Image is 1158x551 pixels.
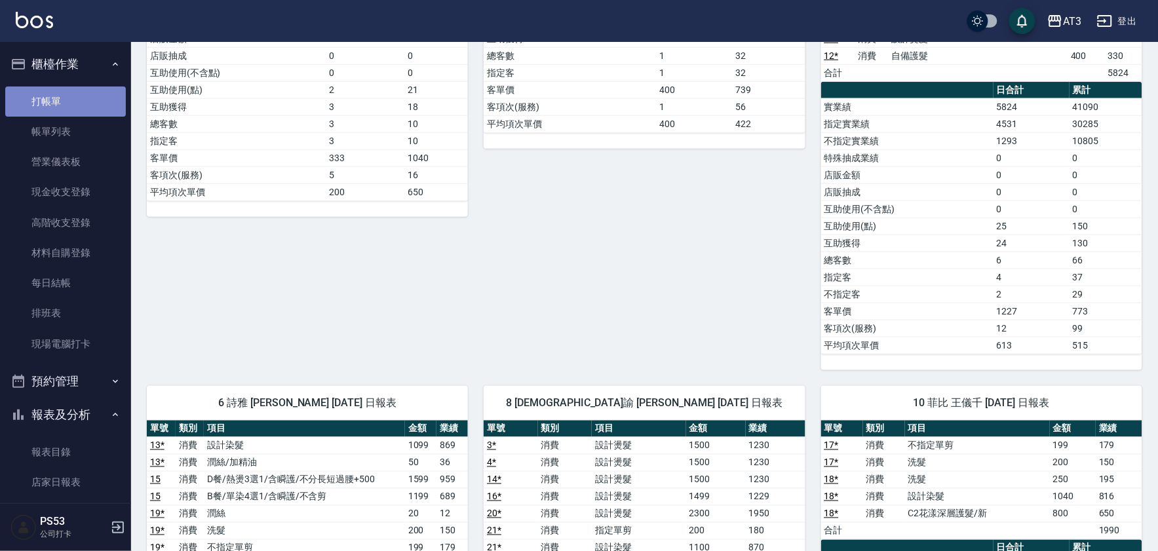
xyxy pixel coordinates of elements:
td: 1040 [404,149,468,166]
td: 0 [1070,166,1142,183]
td: 739 [732,81,805,98]
td: 潤絲/加精油 [204,454,405,471]
div: AT3 [1063,13,1081,29]
td: 洗髮 [905,454,1050,471]
td: 20 [405,505,436,522]
th: 業績 [1096,421,1142,438]
td: 1227 [994,303,1070,320]
td: 指定客 [821,269,994,286]
td: 66 [1070,252,1142,269]
td: 客單價 [821,303,994,320]
td: 消費 [538,522,592,539]
td: 16 [404,166,468,183]
td: 消費 [176,471,204,488]
img: Logo [16,12,53,28]
td: 24 [994,235,1070,252]
td: 130 [1070,235,1142,252]
td: 36 [436,454,468,471]
td: 32 [732,47,805,64]
td: 25 [994,218,1070,235]
button: 櫃檯作業 [5,47,126,81]
td: 設計燙髮 [592,437,685,454]
td: 6 [994,252,1070,269]
td: 消費 [863,505,905,522]
td: 消費 [538,437,592,454]
td: 消費 [176,505,204,522]
td: 30285 [1070,115,1142,132]
td: 消費 [538,471,592,488]
td: 互助獲得 [147,98,326,115]
td: 1499 [686,488,746,505]
td: 消費 [538,454,592,471]
td: 32 [732,64,805,81]
th: 金額 [1050,421,1096,438]
td: 消費 [176,454,204,471]
td: 1500 [686,454,746,471]
button: 預約管理 [5,364,126,398]
td: 1230 [746,437,805,454]
td: 合計 [821,522,863,539]
td: 330 [1105,47,1142,64]
td: 0 [994,200,1070,218]
td: 互助使用(不含點) [821,200,994,218]
td: 客項次(服務) [147,166,326,183]
td: 不指定單剪 [905,437,1050,454]
a: 每日結帳 [5,268,126,298]
button: save [1009,8,1035,34]
td: 1990 [1096,522,1142,539]
button: 登出 [1092,9,1142,33]
td: 平均項次單價 [484,115,656,132]
td: 0 [1070,149,1142,166]
td: 422 [732,115,805,132]
td: 自備護髮 [889,47,1068,64]
td: 0 [1070,183,1142,200]
td: 消費 [176,488,204,505]
td: 0 [404,64,468,81]
td: 不指定客 [821,286,994,303]
td: 指定客 [147,132,326,149]
span: 8 [DEMOGRAPHIC_DATA]諭 [PERSON_NAME] [DATE] 日報表 [499,396,789,409]
td: 消費 [863,471,905,488]
th: 類別 [863,421,905,438]
td: 0 [326,47,404,64]
td: 消費 [863,454,905,471]
td: 29 [1070,286,1142,303]
td: 消費 [863,488,905,505]
td: 平均項次單價 [147,183,326,200]
span: 6 詩雅 [PERSON_NAME] [DATE] 日報表 [163,396,452,409]
th: 單號 [484,421,538,438]
td: 1500 [686,437,746,454]
td: 潤絲 [204,505,405,522]
td: 消費 [855,47,889,64]
td: 99 [1070,320,1142,337]
th: 金額 [686,421,746,438]
td: 4531 [994,115,1070,132]
td: 400 [1068,47,1105,64]
td: 41090 [1070,98,1142,115]
td: 400 [656,115,732,132]
a: 打帳單 [5,86,126,117]
td: 合計 [821,64,855,81]
a: 報表目錄 [5,437,126,467]
th: 業績 [436,421,468,438]
td: 1230 [746,471,805,488]
td: 800 [1050,505,1096,522]
td: 店販抽成 [147,47,326,64]
td: 816 [1096,488,1142,505]
td: 洗髮 [204,522,405,539]
td: 消費 [863,437,905,454]
td: 1 [656,98,732,115]
th: 類別 [538,421,592,438]
td: 0 [326,64,404,81]
td: 250 [1050,471,1096,488]
td: 客單價 [484,81,656,98]
th: 單號 [821,421,863,438]
a: 15 [150,491,161,502]
td: 150 [1096,454,1142,471]
button: AT3 [1042,8,1087,35]
td: 3 [326,115,404,132]
td: 2 [326,81,404,98]
a: 高階收支登錄 [5,208,126,238]
th: 項目 [592,421,685,438]
td: 設計染髮 [905,488,1050,505]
